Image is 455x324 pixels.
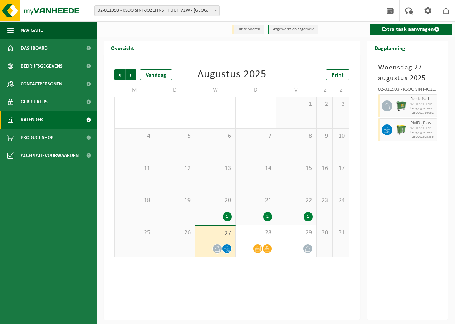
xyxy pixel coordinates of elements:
[410,102,435,107] span: WB-0770-HP restafval
[118,132,151,140] span: 4
[263,212,272,221] div: 2
[195,84,236,97] td: W
[199,197,232,205] span: 20
[367,41,412,55] h2: Dagplanning
[336,165,345,172] span: 17
[114,69,125,80] span: Vorige
[276,84,317,97] td: V
[118,229,151,237] span: 25
[21,111,43,129] span: Kalender
[333,84,349,97] td: Z
[410,126,435,131] span: WB-0770-HP PMD (Plastiek, Metaal, Drankkartons) (bedrijven)
[280,229,313,237] span: 29
[280,132,313,140] span: 8
[378,62,437,84] h3: Woensdag 27 augustus 2025
[410,111,435,115] span: T250001716062
[336,100,345,108] span: 3
[370,24,452,35] a: Extra taak aanvragen
[94,5,220,16] span: 02-011993 - KSOO SINT-JOZEFINSTITUUT VZW - OOSTENDE
[158,197,191,205] span: 19
[410,135,435,139] span: T250001695336
[118,165,151,172] span: 11
[332,72,344,78] span: Print
[280,100,313,108] span: 1
[21,147,79,165] span: Acceptatievoorwaarden
[280,165,313,172] span: 15
[158,165,191,172] span: 12
[317,84,333,97] td: Z
[410,121,435,126] span: PMD (Plastiek, Metaal, Drankkartons) (bedrijven)
[268,25,318,34] li: Afgewerkt en afgemeld
[320,100,329,108] span: 2
[199,132,232,140] span: 6
[118,197,151,205] span: 18
[197,69,266,80] div: Augustus 2025
[114,84,155,97] td: M
[140,69,172,80] div: Vandaag
[239,165,272,172] span: 14
[158,132,191,140] span: 5
[232,25,264,34] li: Uit te voeren
[280,197,313,205] span: 22
[199,230,232,237] span: 27
[378,87,437,94] div: 02-011993 - KSOO SINT-JOZEFINSTITUUT VZW - [GEOGRAPHIC_DATA]
[336,197,345,205] span: 24
[236,84,276,97] td: D
[304,212,313,221] div: 1
[410,131,435,135] span: Lediging op vaste frequentie
[21,21,43,39] span: Navigatie
[336,132,345,140] span: 10
[239,132,272,140] span: 7
[336,229,345,237] span: 31
[155,84,195,97] td: D
[21,57,63,75] span: Bedrijfsgegevens
[95,6,219,16] span: 02-011993 - KSOO SINT-JOZEFINSTITUUT VZW - OOSTENDE
[239,229,272,237] span: 28
[326,69,349,80] a: Print
[320,197,329,205] span: 23
[410,107,435,111] span: Lediging op vaste frequentie
[158,229,191,237] span: 26
[223,212,232,221] div: 1
[21,93,48,111] span: Gebruikers
[320,132,329,140] span: 9
[320,229,329,237] span: 30
[104,41,141,55] h2: Overzicht
[126,69,136,80] span: Volgende
[199,165,232,172] span: 13
[396,100,407,111] img: WB-0770-HPE-GN-01
[21,39,48,57] span: Dashboard
[410,97,435,102] span: Restafval
[21,75,62,93] span: Contactpersonen
[320,165,329,172] span: 16
[396,124,407,135] img: WB-0770-HPE-GN-50
[21,129,53,147] span: Product Shop
[239,197,272,205] span: 21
